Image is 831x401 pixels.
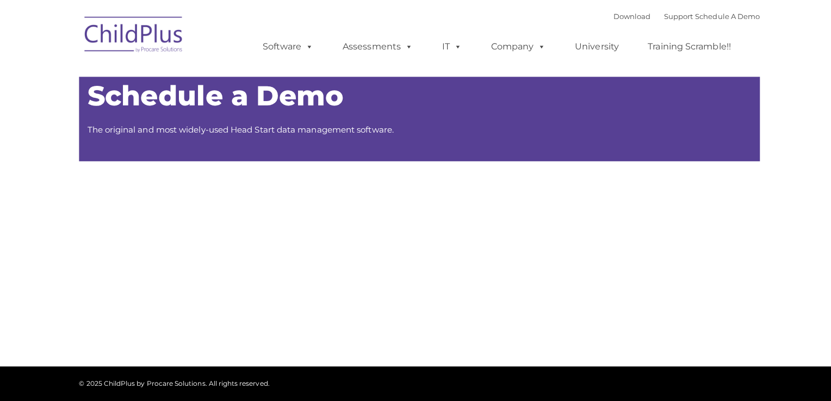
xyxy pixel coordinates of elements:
[658,12,686,21] a: Support
[86,78,340,111] span: Schedule a Demo
[559,35,624,57] a: University
[78,375,267,384] span: © 2025 ChildPlus by Procare Solutions. All rights reserved.
[249,35,321,57] a: Software
[427,35,468,57] a: IT
[78,9,187,63] img: ChildPlus by Procare Solutions
[631,35,735,57] a: Training Scramble!!
[86,123,390,134] span: The original and most widely-used Head Start data management software.
[689,12,753,21] a: Schedule A Demo
[475,35,551,57] a: Company
[607,12,753,21] font: |
[607,12,644,21] a: Download
[328,35,420,57] a: Assessments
